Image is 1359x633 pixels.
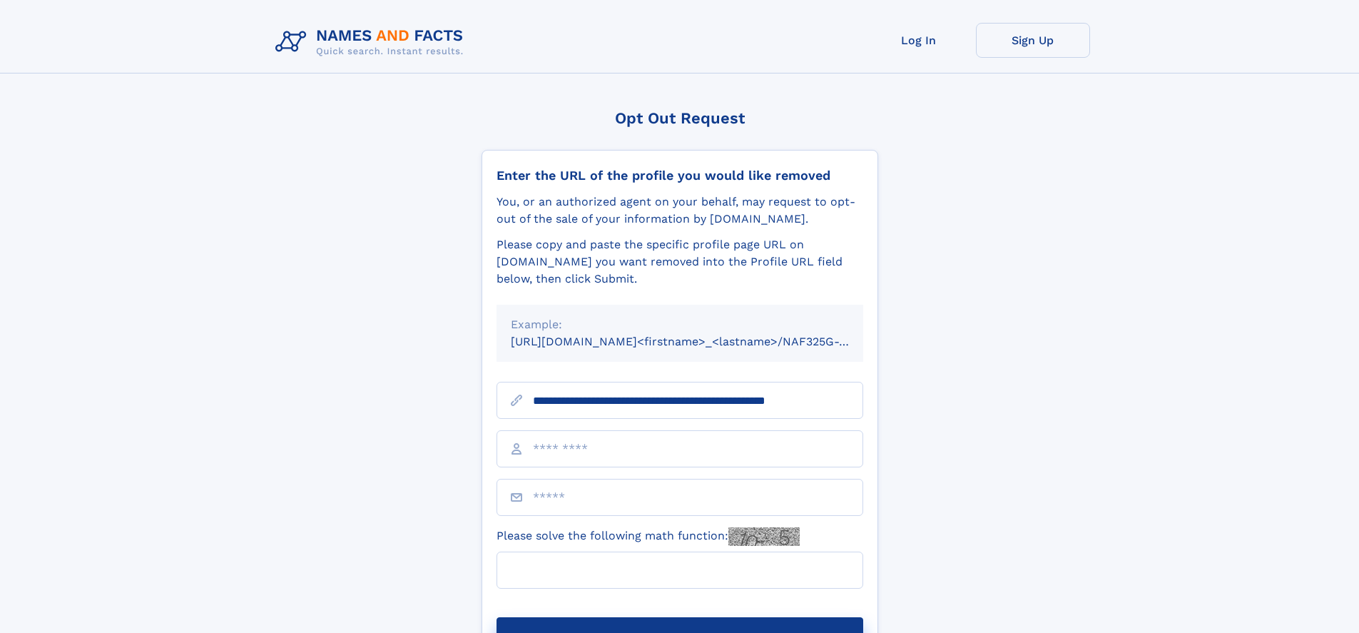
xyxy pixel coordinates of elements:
[497,527,800,546] label: Please solve the following math function:
[482,109,878,127] div: Opt Out Request
[511,316,849,333] div: Example:
[497,168,863,183] div: Enter the URL of the profile you would like removed
[511,335,890,348] small: [URL][DOMAIN_NAME]<firstname>_<lastname>/NAF325G-xxxxxxxx
[497,193,863,228] div: You, or an authorized agent on your behalf, may request to opt-out of the sale of your informatio...
[976,23,1090,58] a: Sign Up
[497,236,863,288] div: Please copy and paste the specific profile page URL on [DOMAIN_NAME] you want removed into the Pr...
[270,23,475,61] img: Logo Names and Facts
[862,23,976,58] a: Log In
